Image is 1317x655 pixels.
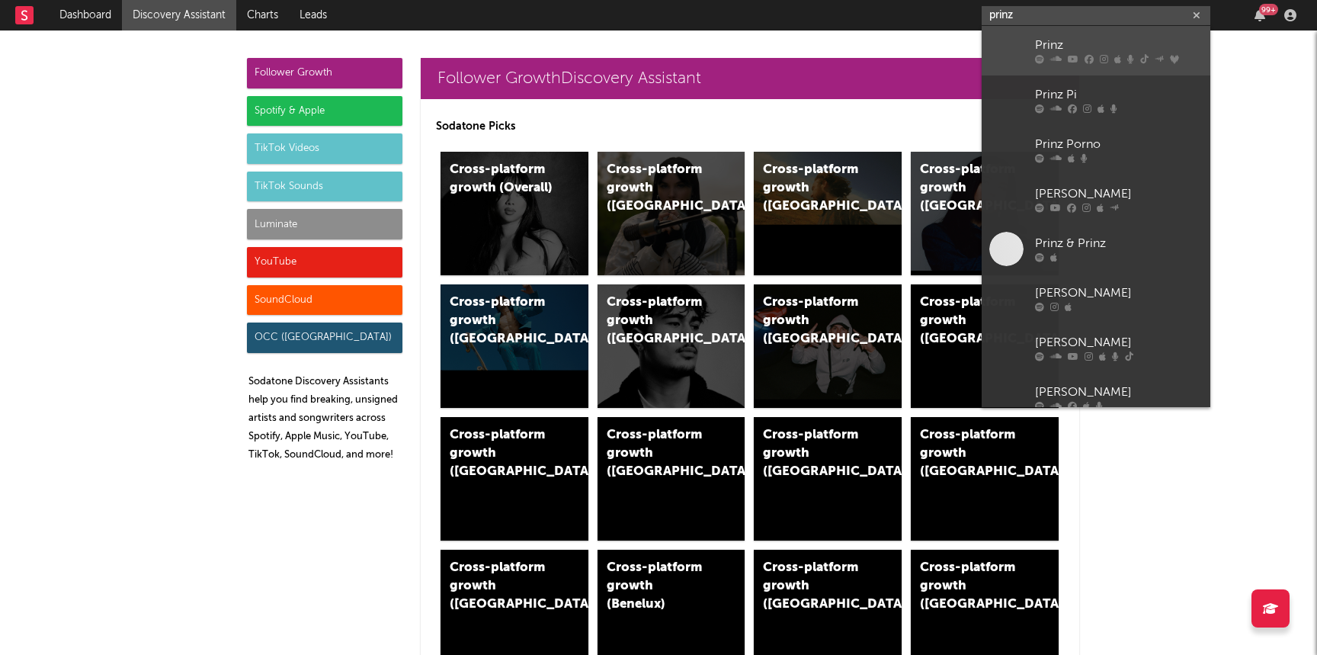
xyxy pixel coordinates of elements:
a: Prinz Pi [982,75,1210,125]
div: YouTube [247,247,402,278]
div: Luminate [247,209,402,239]
div: Cross-platform growth ([GEOGRAPHIC_DATA]) [763,426,867,481]
a: Prinz & Prinz [982,224,1210,274]
a: Cross-platform growth ([GEOGRAPHIC_DATA]) [598,284,745,408]
a: [PERSON_NAME] [982,323,1210,373]
div: TikTok Sounds [247,172,402,202]
div: Cross-platform growth ([GEOGRAPHIC_DATA]/GSA) [763,294,867,348]
a: Cross-platform growth ([GEOGRAPHIC_DATA]) [911,284,1059,408]
div: Cross-platform growth (Benelux) [607,559,710,614]
div: Cross-platform growth ([GEOGRAPHIC_DATA]) [920,559,1024,614]
div: Prinz & Prinz [1035,235,1203,253]
div: [PERSON_NAME] [1035,284,1203,303]
div: SoundCloud [247,285,402,316]
div: Cross-platform growth ([GEOGRAPHIC_DATA]) [920,426,1024,481]
div: Cross-platform growth ([GEOGRAPHIC_DATA]) [450,426,553,481]
a: Prinz Porno [982,125,1210,175]
div: Prinz [1035,37,1203,55]
a: Prinz [982,26,1210,75]
div: Cross-platform growth ([GEOGRAPHIC_DATA]) [920,161,1024,216]
div: Cross-platform growth ([GEOGRAPHIC_DATA]) [450,559,553,614]
div: Cross-platform growth (Overall) [450,161,553,197]
div: Cross-platform growth ([GEOGRAPHIC_DATA]) [763,559,867,614]
a: Cross-platform growth ([GEOGRAPHIC_DATA]) [441,417,588,541]
div: Follower Growth [247,58,402,88]
div: Prinz Porno [1035,136,1203,154]
div: Prinz Pi [1035,86,1203,104]
a: [PERSON_NAME] [982,274,1210,323]
a: Cross-platform growth ([GEOGRAPHIC_DATA]) [754,152,902,275]
a: Cross-platform growth ([GEOGRAPHIC_DATA]) [754,417,902,541]
div: Cross-platform growth ([GEOGRAPHIC_DATA]) [607,294,710,348]
a: [PERSON_NAME] [982,373,1210,422]
div: Cross-platform growth ([GEOGRAPHIC_DATA]) [607,161,710,216]
div: Cross-platform growth ([GEOGRAPHIC_DATA]) [450,294,553,348]
a: Cross-platform growth (Overall) [441,152,588,275]
div: [PERSON_NAME] [1035,185,1203,204]
a: Cross-platform growth ([GEOGRAPHIC_DATA]) [911,417,1059,541]
div: Spotify & Apple [247,96,402,127]
div: 99 + [1259,4,1278,15]
div: [PERSON_NAME] [1035,384,1203,402]
div: Cross-platform growth ([GEOGRAPHIC_DATA]) [763,161,867,216]
a: [PERSON_NAME] [982,175,1210,224]
button: 99+ [1255,9,1265,21]
a: Cross-platform growth ([GEOGRAPHIC_DATA]) [598,152,745,275]
a: Follower GrowthDiscovery Assistant [421,58,1079,99]
input: Search for artists [982,6,1210,25]
a: Cross-platform growth ([GEOGRAPHIC_DATA]) [911,152,1059,275]
div: OCC ([GEOGRAPHIC_DATA]) [247,323,402,353]
a: Cross-platform growth ([GEOGRAPHIC_DATA]) [441,284,588,408]
a: Cross-platform growth ([GEOGRAPHIC_DATA]/GSA) [754,284,902,408]
div: [PERSON_NAME] [1035,334,1203,352]
div: TikTok Videos [247,133,402,164]
a: Cross-platform growth ([GEOGRAPHIC_DATA]) [598,417,745,541]
div: Cross-platform growth ([GEOGRAPHIC_DATA]) [920,294,1024,348]
p: Sodatone Picks [436,117,1064,136]
p: Sodatone Discovery Assistants help you find breaking, unsigned artists and songwriters across Spo... [248,373,402,464]
div: Cross-platform growth ([GEOGRAPHIC_DATA]) [607,426,710,481]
